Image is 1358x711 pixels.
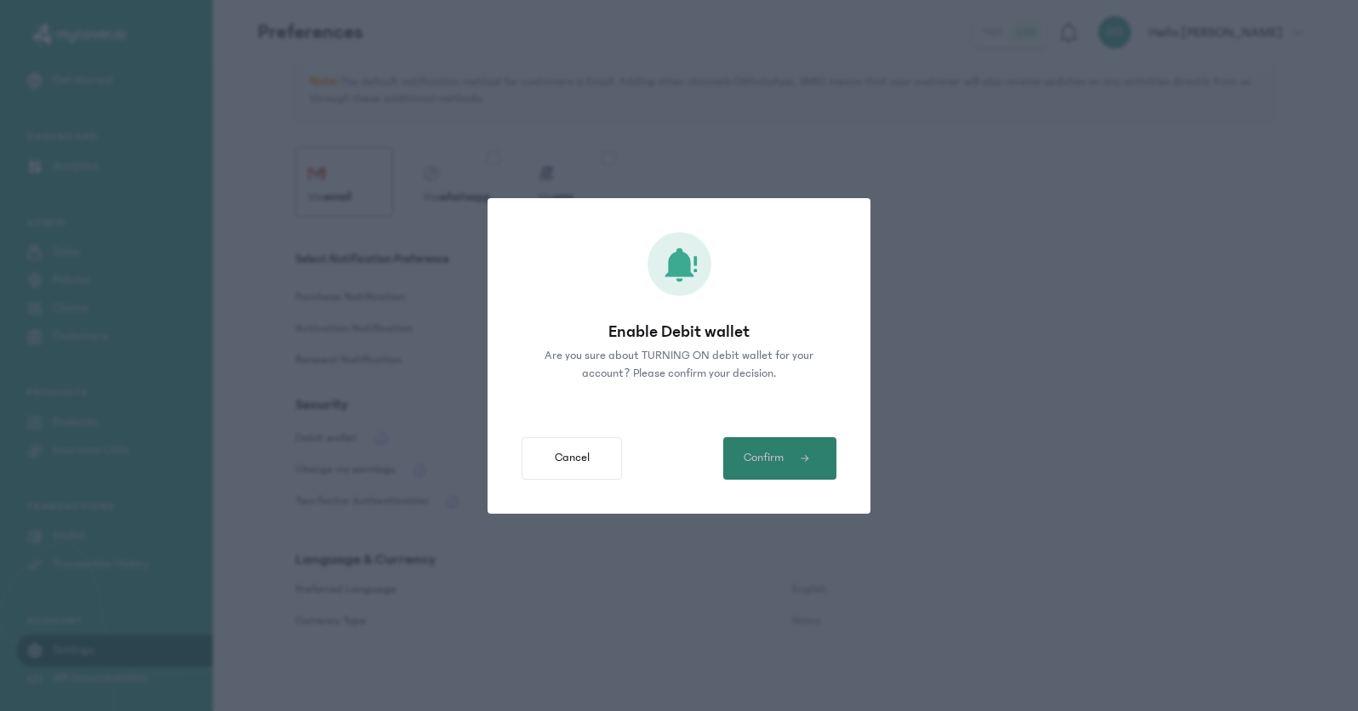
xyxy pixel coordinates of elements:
p: Are you sure about TURNING ON debit wallet for your account? Please confirm your decision. [536,347,822,383]
span: Cancel [555,449,590,467]
p: Enable Debit wallet [522,320,836,344]
span: Confirm [744,449,784,467]
button: Cancel [522,437,622,480]
button: Confirm [723,437,836,480]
